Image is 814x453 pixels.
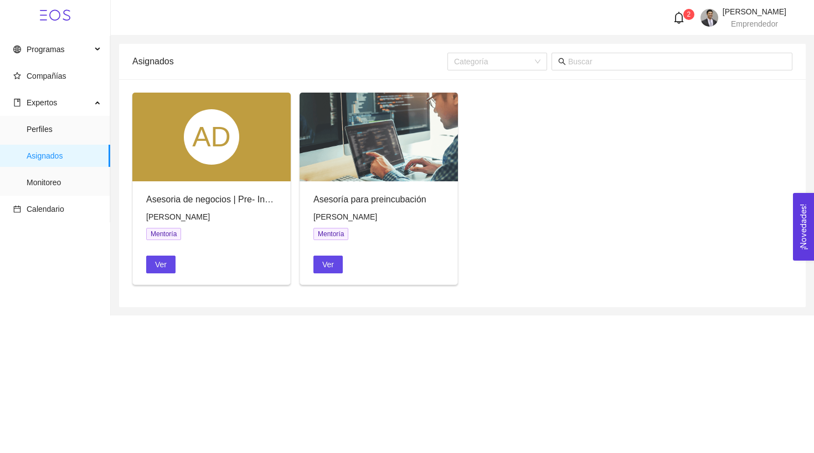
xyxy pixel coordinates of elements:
[27,145,101,167] span: Asignados
[13,45,21,53] span: global
[723,7,786,16] span: [PERSON_NAME]
[27,45,64,54] span: Programas
[146,228,181,240] span: Mentoría
[184,109,239,165] div: AD
[155,258,167,271] span: Ver
[27,118,101,140] span: Perfiles
[313,212,377,221] span: [PERSON_NAME]
[568,55,786,68] input: Buscar
[13,205,21,213] span: calendar
[673,12,685,24] span: bell
[731,19,778,28] span: Emprendedor
[146,212,210,221] span: [PERSON_NAME]
[13,72,21,80] span: star
[27,98,57,107] span: Expertos
[146,256,176,273] button: Ver
[322,258,334,271] span: Ver
[27,72,66,80] span: Compañías
[132,45,447,77] div: Asignados
[558,58,566,65] span: search
[313,256,343,273] button: Ver
[27,171,101,194] span: Monitoreo
[313,228,348,240] span: Mentoría
[13,99,21,106] span: book
[683,9,694,20] sup: 2
[687,11,691,18] span: 2
[793,193,814,261] button: Open Feedback Widget
[27,205,64,213] span: Calendario
[313,192,444,206] div: Asesoría para preincubación
[700,9,718,27] img: 1742662809930-Copia%20de%20Yo%20mero.jpg
[146,192,277,206] div: Asesoria de negocios | Pre- Incubación EBT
